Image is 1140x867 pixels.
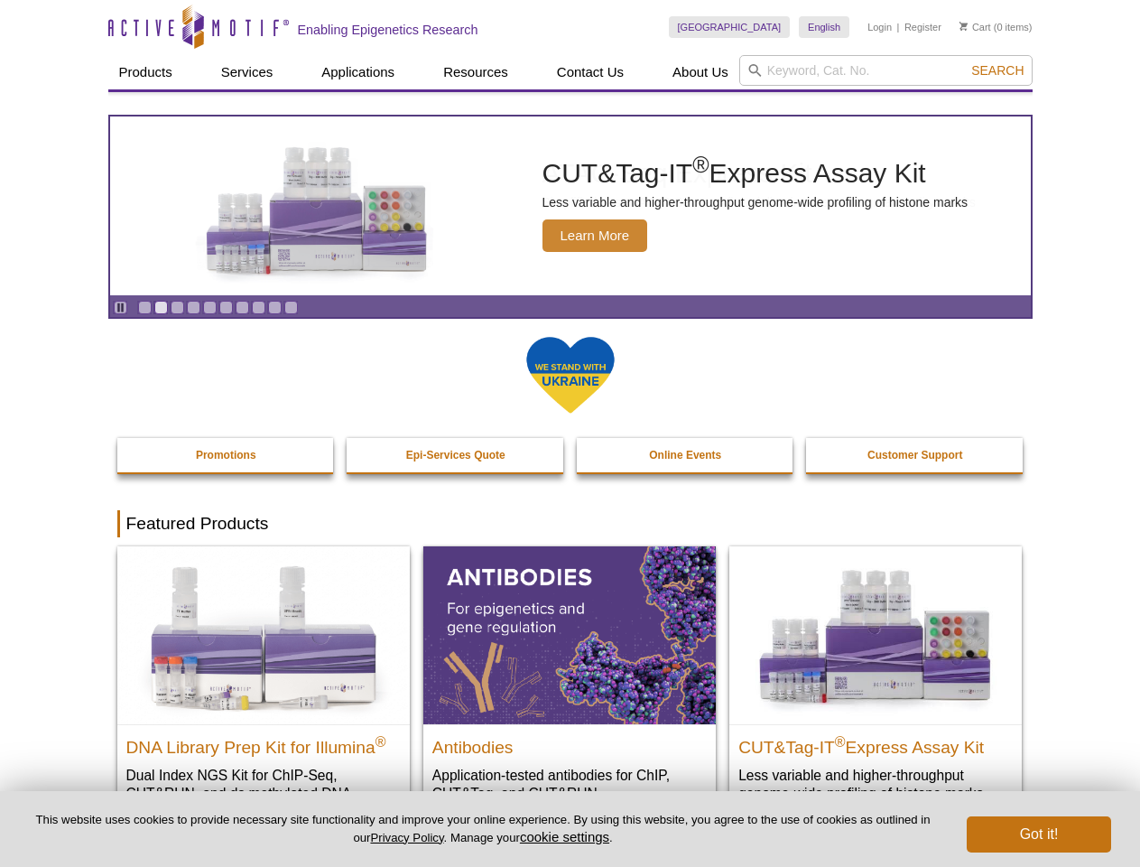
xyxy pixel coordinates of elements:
a: Resources [432,55,519,89]
a: DNA Library Prep Kit for Illumina DNA Library Prep Kit for Illumina® Dual Index NGS Kit for ChIP-... [117,546,410,838]
a: Go to slide 10 [284,301,298,314]
img: DNA Library Prep Kit for Illumina [117,546,410,723]
button: cookie settings [520,829,609,844]
a: Products [108,55,183,89]
h2: Antibodies [432,730,707,757]
a: Go to slide 1 [138,301,152,314]
h2: CUT&Tag-IT Express Assay Kit [542,160,969,187]
a: Contact Us [546,55,635,89]
article: CUT&Tag-IT Express Assay Kit [110,117,1031,295]
a: Go to slide 2 [154,301,168,314]
a: Promotions [117,438,336,472]
a: Epi-Services Quote [347,438,565,472]
a: Go to slide 8 [252,301,265,314]
h2: Featured Products [117,510,1024,537]
strong: Promotions [196,449,256,461]
img: Your Cart [959,22,968,31]
a: Go to slide 3 [171,301,184,314]
p: Dual Index NGS Kit for ChIP-Seq, CUT&RUN, and ds methylated DNA assays. [126,766,401,821]
button: Got it! [967,816,1111,853]
h2: Enabling Epigenetics Research [298,22,478,38]
a: CUT&Tag-IT Express Assay Kit CUT&Tag-IT®Express Assay Kit Less variable and higher-throughput gen... [110,117,1031,295]
p: Less variable and higher-throughput genome-wide profiling of histone marks​. [738,766,1013,803]
a: Go to slide 5 [203,301,217,314]
a: Online Events [577,438,795,472]
a: Toggle autoplay [114,301,127,314]
a: Go to slide 4 [187,301,200,314]
span: Search [971,63,1024,78]
a: Privacy Policy [370,831,443,844]
a: Login [867,21,892,33]
sup: ® [375,733,386,749]
a: English [799,16,849,38]
strong: Online Events [649,449,721,461]
a: Services [210,55,284,89]
h2: DNA Library Prep Kit for Illumina [126,730,401,757]
a: Applications [310,55,405,89]
button: Search [966,62,1029,79]
p: Application-tested antibodies for ChIP, CUT&Tag, and CUT&RUN. [432,766,707,803]
strong: Customer Support [867,449,962,461]
a: About Us [662,55,739,89]
sup: ® [835,733,846,749]
a: Customer Support [806,438,1024,472]
li: | [897,16,900,38]
img: All Antibodies [423,546,716,723]
img: CUT&Tag-IT® Express Assay Kit [729,546,1022,723]
img: CUT&Tag-IT Express Assay Kit [168,107,466,305]
img: We Stand With Ukraine [525,335,616,415]
a: Go to slide 7 [236,301,249,314]
a: All Antibodies Antibodies Application-tested antibodies for ChIP, CUT&Tag, and CUT&RUN. [423,546,716,820]
a: Go to slide 9 [268,301,282,314]
sup: ® [692,152,709,177]
a: CUT&Tag-IT® Express Assay Kit CUT&Tag-IT®Express Assay Kit Less variable and higher-throughput ge... [729,546,1022,820]
li: (0 items) [959,16,1033,38]
p: This website uses cookies to provide necessary site functionality and improve your online experie... [29,812,937,846]
a: Go to slide 6 [219,301,233,314]
a: Register [904,21,941,33]
a: [GEOGRAPHIC_DATA] [669,16,791,38]
input: Keyword, Cat. No. [739,55,1033,86]
p: Less variable and higher-throughput genome-wide profiling of histone marks [542,194,969,210]
a: Cart [959,21,991,33]
span: Learn More [542,219,648,252]
h2: CUT&Tag-IT Express Assay Kit [738,730,1013,757]
strong: Epi-Services Quote [406,449,505,461]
